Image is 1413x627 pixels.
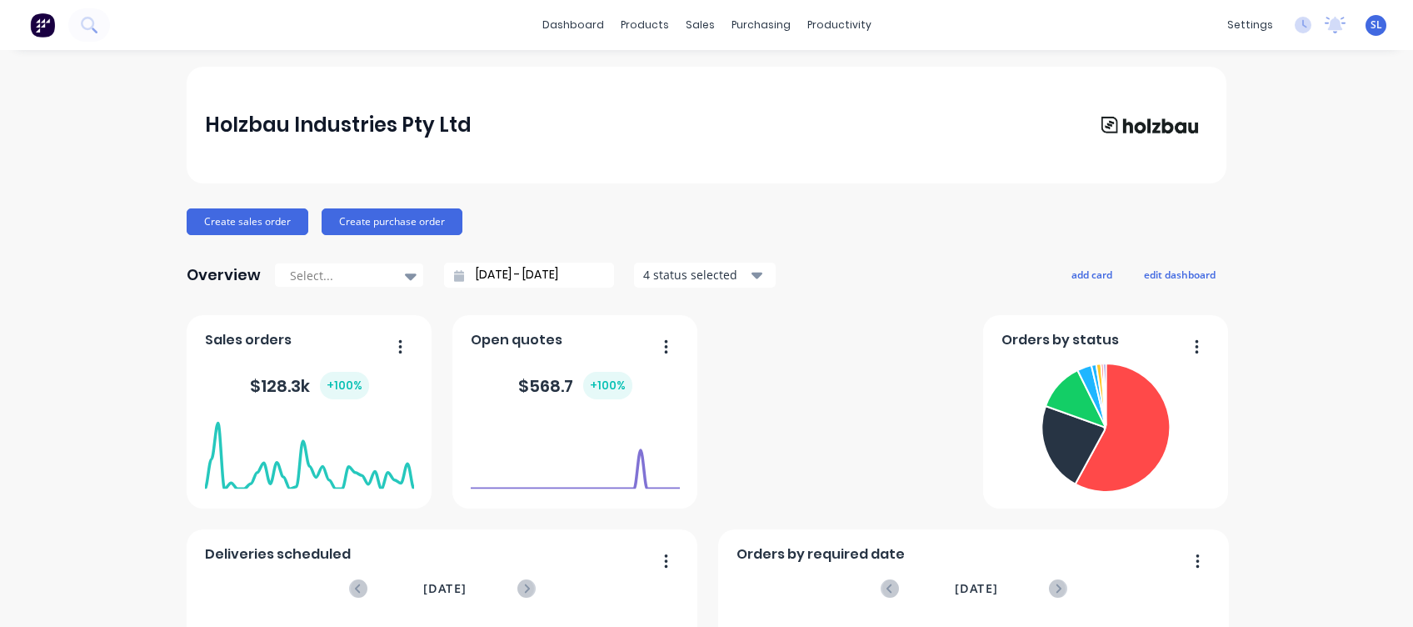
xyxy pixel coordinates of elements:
[1061,263,1123,285] button: add card
[30,13,55,38] img: Factory
[955,579,998,598] span: [DATE]
[320,372,369,399] div: + 100 %
[736,544,905,564] span: Orders by required date
[634,263,776,288] button: 4 status selected
[518,372,632,399] div: $ 568.7
[612,13,677,38] div: products
[423,579,467,598] span: [DATE]
[322,208,462,235] button: Create purchase order
[471,330,562,350] span: Open quotes
[250,372,369,399] div: $ 128.3k
[583,372,632,399] div: + 100 %
[799,13,880,38] div: productivity
[723,13,799,38] div: purchasing
[1371,18,1382,33] span: SL
[1133,263,1226,285] button: edit dashboard
[1001,330,1119,350] span: Orders by status
[205,330,292,350] span: Sales orders
[187,258,261,292] div: Overview
[677,13,723,38] div: sales
[205,108,472,142] div: Holzbau Industries Pty Ltd
[534,13,612,38] a: dashboard
[1219,13,1281,38] div: settings
[187,208,308,235] button: Create sales order
[1091,108,1208,143] img: Holzbau Industries Pty Ltd
[643,266,748,283] div: 4 status selected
